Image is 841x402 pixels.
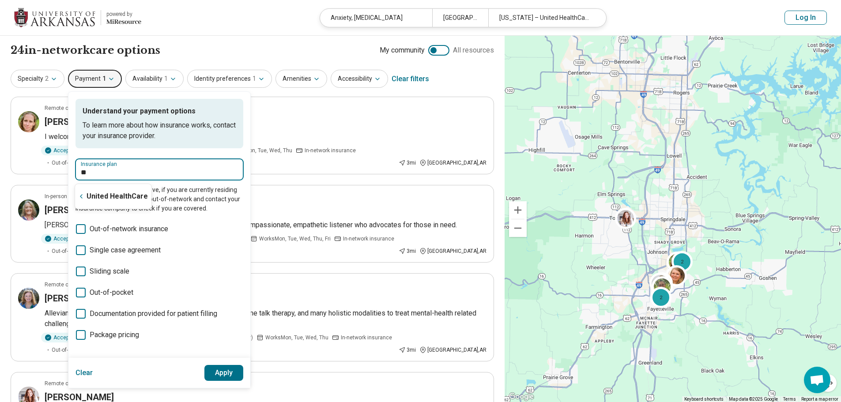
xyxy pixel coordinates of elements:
[90,266,129,277] span: Sliding scale
[253,74,256,83] span: 1
[75,188,151,205] div: Suggestions
[81,162,238,167] label: Insurance plan
[11,70,64,88] button: Specialty
[11,43,160,58] h1: 24 in-network care options
[52,247,84,255] span: Out-of-pocket
[41,234,102,244] div: Accepting clients
[650,287,671,308] div: 2
[320,9,432,27] div: Anxiety, [MEDICAL_DATA]
[204,365,244,381] button: Apply
[509,219,527,237] button: Zoom out
[331,70,388,88] button: Accessibility
[45,131,486,142] p: I welcome you to challenge your thoughts and feelings.
[488,9,600,27] div: [US_STATE] – United HealthCare
[804,367,830,393] a: Open chat
[419,247,486,255] div: [GEOGRAPHIC_DATA] , AR
[90,245,161,255] span: Single case agreement
[229,147,292,154] span: Works Mon, Tue, Wed, Thu
[671,251,693,272] div: 2
[45,379,94,387] p: Remote or In-person
[432,9,488,27] div: [GEOGRAPHIC_DATA], [GEOGRAPHIC_DATA]
[68,70,122,88] button: Payment
[75,185,243,213] p: Select the insurance you have, if you are currently residing out-of-state please select out-of-ne...
[305,147,356,154] span: In-network insurance
[419,346,486,354] div: [GEOGRAPHIC_DATA] , AR
[14,7,95,28] img: University of Arkansas
[419,159,486,167] div: [GEOGRAPHIC_DATA] , AR
[259,235,331,243] span: Works Mon, Tue, Wed, Thu, Fri
[90,287,133,298] span: Out-of-pocket
[343,235,394,243] span: In-network insurance
[106,10,141,18] div: powered by
[41,333,102,342] div: Accepting clients
[52,159,84,167] span: Out-of-pocket
[341,334,392,342] span: In-network insurance
[52,346,84,354] span: Out-of-pocket
[75,188,151,205] div: United HealthCare
[45,292,114,304] h3: [PERSON_NAME]
[45,308,486,329] p: Alleviant offers psychiatry, medicine management, in-person & online talk therapy, and many holis...
[83,120,236,141] p: To learn more about how insurance works, contact your insurance provider.
[380,45,425,56] span: My community
[399,346,416,354] div: 3 mi
[90,308,217,319] span: Documentation provided for patient filling
[509,201,527,219] button: Zoom in
[45,281,94,289] p: Remote or In-person
[784,11,827,25] button: Log In
[801,397,838,402] a: Report a map error
[453,45,494,56] span: All resources
[90,330,139,340] span: Package pricing
[783,397,796,402] a: Terms
[45,116,114,128] h3: [PERSON_NAME]
[83,106,236,116] p: Understand your payment options
[45,104,94,112] p: Remote or In-person
[41,146,102,155] div: Accepting clients
[399,159,416,167] div: 3 mi
[275,70,327,88] button: Amenities
[164,74,168,83] span: 1
[90,224,168,234] span: Out-of-network insurance
[125,70,184,88] button: Availability
[45,192,79,200] p: In-person only
[45,204,114,216] h3: [PERSON_NAME]
[45,74,49,83] span: 2
[75,365,93,381] button: Clear
[265,334,328,342] span: Works Mon, Tue, Wed, Thu
[392,68,429,90] div: Clear filters
[187,70,272,88] button: Identity preferences
[399,247,416,255] div: 3 mi
[45,220,486,230] p: [PERSON_NAME] is a psychiatric nurse practitioner. Known as a compassionate, empathetic listener ...
[102,74,106,83] span: 1
[729,397,778,402] span: Map data ©2025 Google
